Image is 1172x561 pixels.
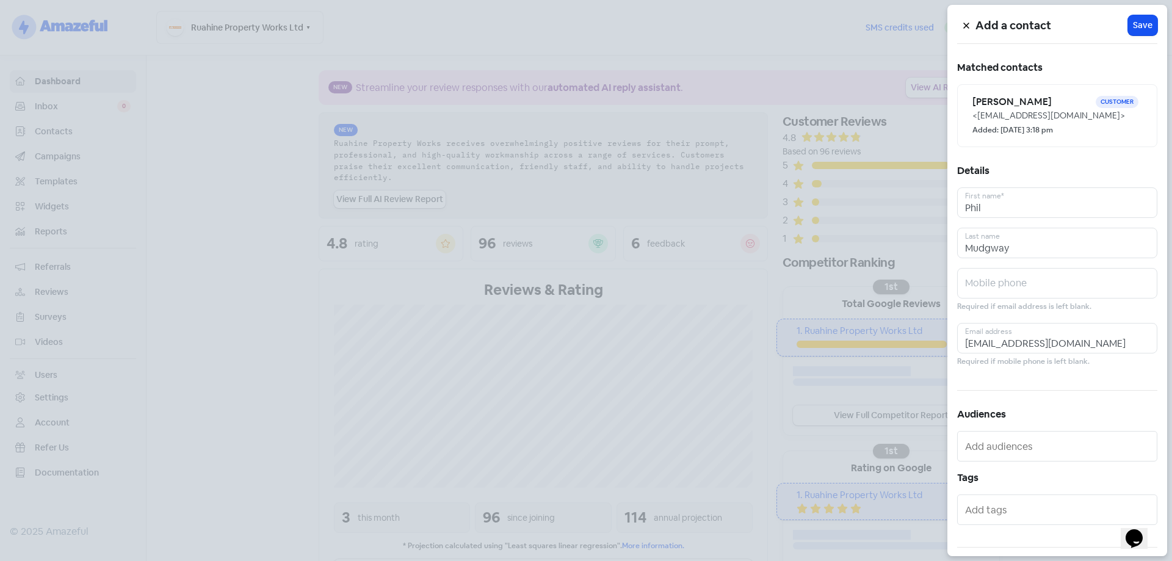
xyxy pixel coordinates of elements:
span: Customer [1096,96,1138,108]
h5: Matched contacts [957,59,1157,77]
small: Required if email address is left blank. [957,301,1091,313]
small: Added: [DATE] 3:18 pm [972,125,1053,136]
input: Mobile phone [957,268,1157,299]
small: Required if mobile phone is left blank. [957,356,1090,367]
input: First name [957,187,1157,218]
div: <[EMAIL_ADDRESS][DOMAIN_NAME]> [972,109,1142,122]
input: Last name [957,228,1157,258]
span: Save [1133,19,1152,32]
h6: [PERSON_NAME] [972,95,1096,109]
h5: Details [957,162,1157,180]
button: Save [1128,15,1157,35]
input: Add audiences [965,436,1152,456]
iframe: chat widget [1121,512,1160,549]
h5: Audiences [957,405,1157,424]
h5: Tags [957,469,1157,487]
h5: Add a contact [975,16,1128,35]
input: Add tags [965,500,1152,519]
a: [PERSON_NAME]Customer<[EMAIL_ADDRESS][DOMAIN_NAME]>Added: [DATE] 3:18 pm [957,84,1157,147]
input: Email address [957,323,1157,353]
